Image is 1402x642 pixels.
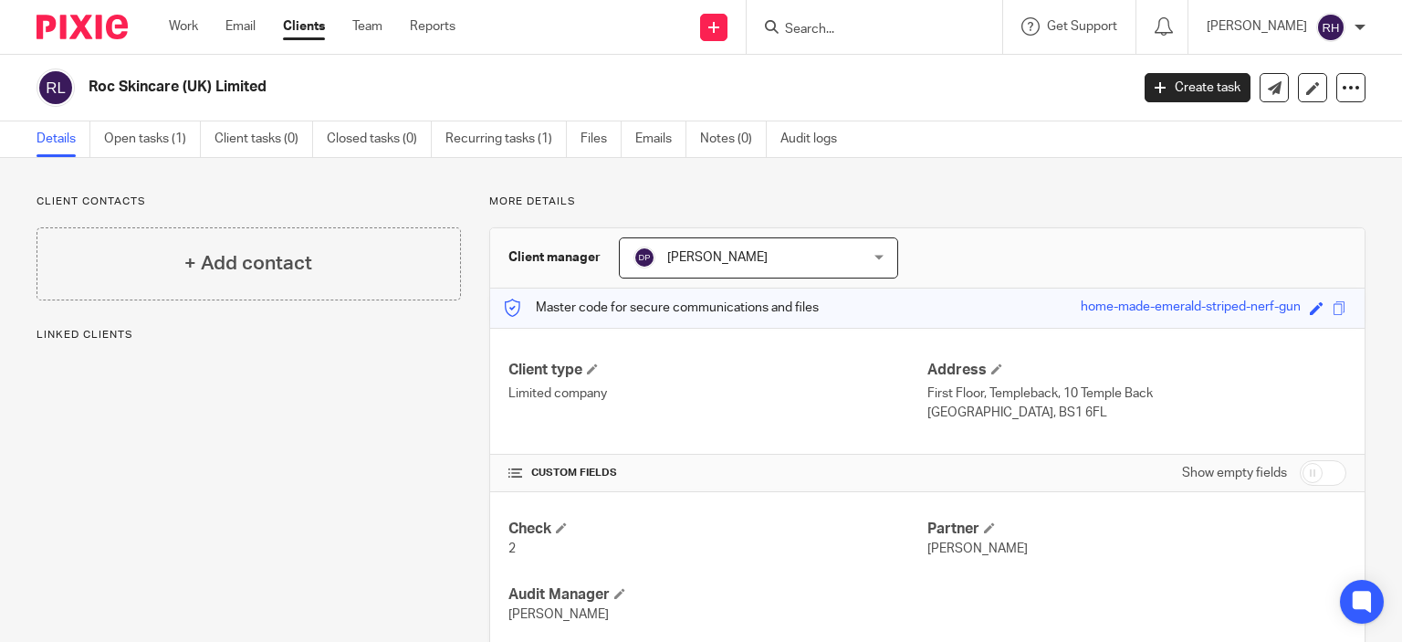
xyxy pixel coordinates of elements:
a: Email [225,17,256,36]
span: 2 [508,542,516,555]
img: svg%3E [37,68,75,107]
h3: Client manager [508,248,601,267]
h4: + Add contact [184,249,312,278]
h4: CUSTOM FIELDS [508,466,927,480]
img: Pixie [37,15,128,39]
span: Get Support [1047,20,1117,33]
p: More details [489,195,1365,209]
a: Create task [1145,73,1250,102]
a: Recurring tasks (1) [445,121,567,157]
span: [PERSON_NAME] [508,608,609,621]
p: [GEOGRAPHIC_DATA], BS1 6FL [927,404,1346,422]
input: Search [783,22,947,38]
p: First Floor, Templeback, 10 Temple Back [927,384,1346,403]
a: Notes (0) [700,121,767,157]
a: Details [37,121,90,157]
h4: Partner [927,520,1346,539]
a: Closed tasks (0) [327,121,432,157]
a: Audit logs [780,121,851,157]
a: Team [352,17,382,36]
h4: Client type [508,361,927,380]
p: [PERSON_NAME] [1207,17,1307,36]
label: Show empty fields [1182,464,1287,482]
span: [PERSON_NAME] [927,542,1028,555]
a: Work [169,17,198,36]
a: Emails [635,121,686,157]
h4: Address [927,361,1346,380]
a: Open tasks (1) [104,121,201,157]
h2: Roc Skincare (UK) Limited [89,78,912,97]
span: [PERSON_NAME] [667,251,768,264]
a: Reports [410,17,455,36]
h4: Audit Manager [508,585,927,605]
a: Files [581,121,622,157]
img: svg%3E [633,247,655,268]
img: svg%3E [1316,13,1345,42]
a: Clients [283,17,325,36]
p: Limited company [508,384,927,403]
p: Client contacts [37,195,461,209]
a: Client tasks (0) [214,121,313,157]
p: Linked clients [37,328,461,342]
p: Master code for secure communications and files [504,299,819,317]
div: home-made-emerald-striped-nerf-gun [1081,298,1301,319]
h4: Check [508,520,927,539]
